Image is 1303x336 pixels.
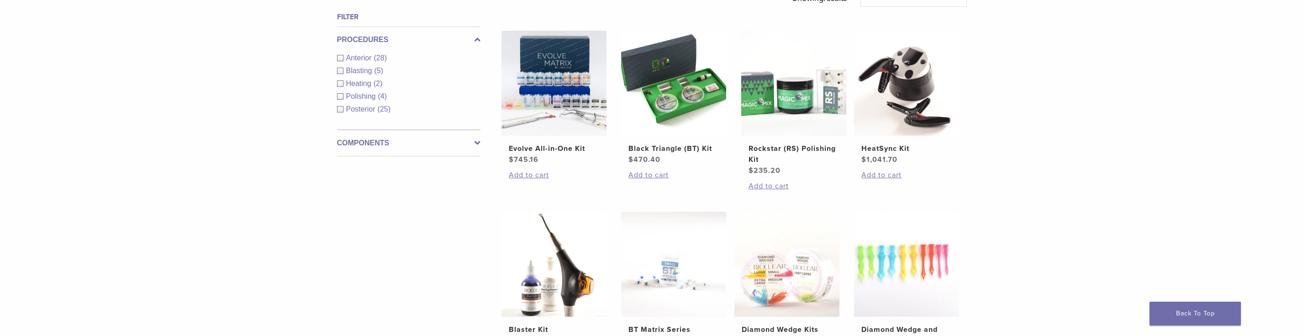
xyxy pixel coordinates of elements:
bdi: 745.16 [509,155,538,164]
span: (4) [378,92,387,100]
span: Polishing [346,92,378,100]
a: Back To Top [1150,302,1241,325]
h2: Blaster Kit [509,324,599,335]
a: Black Triangle (BT) KitBlack Triangle (BT) Kit $470.40 [621,31,727,165]
span: $ [749,166,754,175]
a: Add to cart: “HeatSync Kit” [861,170,952,181]
img: HeatSync Kit [854,31,959,136]
img: Rockstar (RS) Polishing Kit [741,31,846,136]
bdi: 1,041.70 [861,155,897,164]
h2: HeatSync Kit [861,143,952,154]
bdi: 470.40 [628,155,660,164]
h4: Filter [337,11,480,22]
h2: Black Triangle (BT) Kit [628,143,719,154]
a: Rockstar (RS) Polishing KitRockstar (RS) Polishing Kit $235.20 [741,31,847,176]
span: (28) [374,54,387,62]
span: Posterior [346,105,378,113]
img: BT Matrix Series [621,212,726,317]
span: Anterior [346,54,374,62]
img: Diamond Wedge and Long Diamond Wedge [854,212,959,317]
span: Blasting [346,67,375,75]
img: Blaster Kit [501,212,607,317]
h2: BT Matrix Series [628,324,719,335]
h2: Rockstar (RS) Polishing Kit [749,143,839,165]
a: Add to cart: “Black Triangle (BT) Kit” [628,170,719,181]
span: $ [509,155,514,164]
a: HeatSync KitHeatSync Kit $1,041.70 [854,31,960,165]
span: (2) [374,80,383,87]
a: Evolve All-in-One KitEvolve All-in-One Kit $745.16 [501,31,607,165]
bdi: 235.20 [749,166,781,175]
label: Procedures [337,34,480,45]
h2: Diamond Wedge Kits [742,324,832,335]
a: Add to cart: “Rockstar (RS) Polishing Kit” [749,181,839,192]
span: (5) [374,67,383,75]
span: (25) [378,105,390,113]
img: Black Triangle (BT) Kit [621,31,726,136]
img: Diamond Wedge Kits [734,212,839,317]
span: Heating [346,80,374,87]
span: $ [861,155,866,164]
label: Components [337,138,480,149]
h2: Evolve All-in-One Kit [509,143,599,154]
span: $ [628,155,633,164]
a: Add to cart: “Evolve All-in-One Kit” [509,170,599,181]
img: Evolve All-in-One Kit [501,31,607,136]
